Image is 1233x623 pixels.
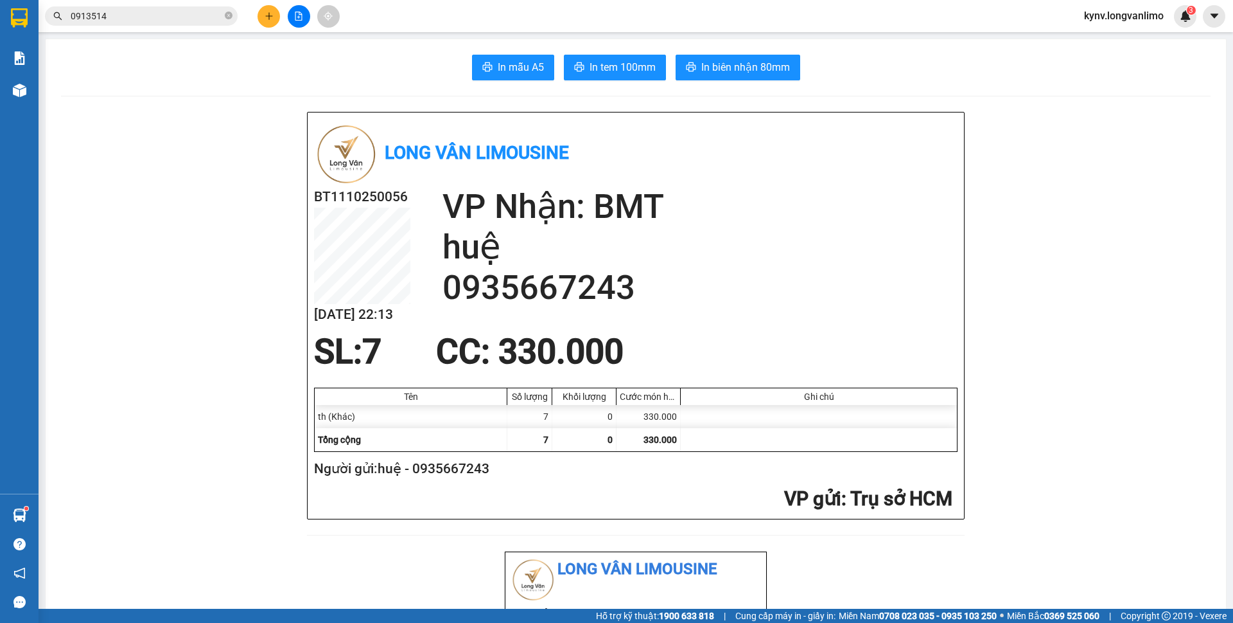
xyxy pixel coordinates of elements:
[511,557,761,582] li: Long Vân Limousine
[13,509,26,522] img: warehouse-icon
[314,122,378,186] img: logo.jpg
[555,392,613,402] div: Khối lượng
[314,186,410,208] h2: BT1110250056
[1074,8,1174,24] span: kynv.longvanlimo
[676,55,800,80] button: printerIn biên nhận 80mm
[442,186,958,227] h2: VP Nhận: BMT
[625,606,740,620] li: VP BMT
[686,62,696,74] span: printer
[294,12,303,21] span: file-add
[552,405,616,428] div: 0
[543,435,548,445] span: 7
[1007,609,1099,623] span: Miền Bắc
[1189,6,1193,15] span: 3
[620,392,677,402] div: Cước món hàng
[13,567,26,579] span: notification
[1000,613,1004,618] span: ⚪️
[13,538,26,550] span: question-circle
[511,392,548,402] div: Số lượng
[318,392,503,402] div: Tên
[784,487,841,510] span: VP gửi
[288,5,310,28] button: file-add
[442,227,958,267] h2: huệ
[1044,611,1099,621] strong: 0369 525 060
[265,12,274,21] span: plus
[839,609,997,623] span: Miền Nam
[13,596,26,608] span: message
[314,304,410,325] h2: [DATE] 22:13
[616,405,681,428] div: 330.000
[596,609,714,623] span: Hỗ trợ kỹ thuật:
[225,12,232,19] span: close-circle
[71,9,222,23] input: Tìm tên, số ĐT hoặc mã đơn
[315,405,507,428] div: th (Khác)
[314,332,362,372] span: SL:
[385,142,569,163] b: Long Vân Limousine
[507,405,552,428] div: 7
[701,59,790,75] span: In biên nhận 80mm
[564,55,666,80] button: printerIn tem 100mm
[317,5,340,28] button: aim
[53,12,62,21] span: search
[318,435,361,445] span: Tổng cộng
[324,12,333,21] span: aim
[482,62,493,74] span: printer
[1180,10,1191,22] img: icon-new-feature
[735,609,835,623] span: Cung cấp máy in - giấy in:
[684,392,954,402] div: Ghi chú
[1162,611,1171,620] span: copyright
[24,507,28,510] sup: 1
[314,458,952,480] h2: Người gửi: huệ - 0935667243
[13,84,26,97] img: warehouse-icon
[258,5,280,28] button: plus
[442,267,958,308] h2: 0935667243
[590,59,656,75] span: In tem 100mm
[11,8,28,28] img: logo-vxr
[724,609,726,623] span: |
[1187,6,1196,15] sup: 3
[13,51,26,65] img: solution-icon
[511,557,555,602] img: logo.jpg
[659,611,714,621] strong: 1900 633 818
[511,606,625,620] li: VP Trụ sở HCM
[472,55,554,80] button: printerIn mẫu A5
[314,486,952,512] h2: : Trụ sở HCM
[1203,5,1225,28] button: caret-down
[574,62,584,74] span: printer
[643,435,677,445] span: 330.000
[498,59,544,75] span: In mẫu A5
[608,435,613,445] span: 0
[225,10,232,23] span: close-circle
[1209,10,1220,22] span: caret-down
[428,332,631,371] div: CC : 330.000
[879,611,997,621] strong: 0708 023 035 - 0935 103 250
[362,332,381,372] span: 7
[1109,609,1111,623] span: |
